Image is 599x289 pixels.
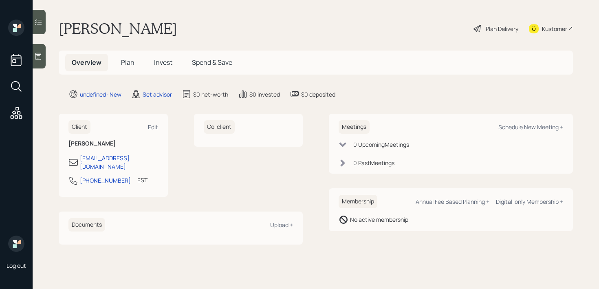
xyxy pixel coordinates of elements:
img: retirable_logo.png [8,236,24,252]
div: 0 Past Meeting s [353,159,394,167]
div: Upload + [270,221,293,229]
div: undefined · New [80,90,121,99]
div: EST [137,176,148,184]
h6: [PERSON_NAME] [68,140,158,147]
div: [EMAIL_ADDRESS][DOMAIN_NAME] [80,154,158,171]
div: Annual Fee Based Planning + [416,198,489,205]
h6: Documents [68,218,105,232]
div: Schedule New Meeting + [498,123,563,131]
div: Set advisor [143,90,172,99]
div: 0 Upcoming Meeting s [353,140,409,149]
h6: Meetings [339,120,370,134]
div: $0 deposited [301,90,335,99]
h6: Membership [339,195,377,208]
div: [PHONE_NUMBER] [80,176,131,185]
div: No active membership [350,215,408,224]
div: Plan Delivery [486,24,518,33]
h1: [PERSON_NAME] [59,20,177,38]
h6: Client [68,120,90,134]
div: Log out [7,262,26,269]
div: Edit [148,123,158,131]
h6: Co-client [204,120,235,134]
span: Plan [121,58,134,67]
span: Spend & Save [192,58,232,67]
div: Kustomer [542,24,567,33]
div: Digital-only Membership + [496,198,563,205]
span: Overview [72,58,101,67]
div: $0 invested [249,90,280,99]
div: $0 net-worth [193,90,228,99]
span: Invest [154,58,172,67]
